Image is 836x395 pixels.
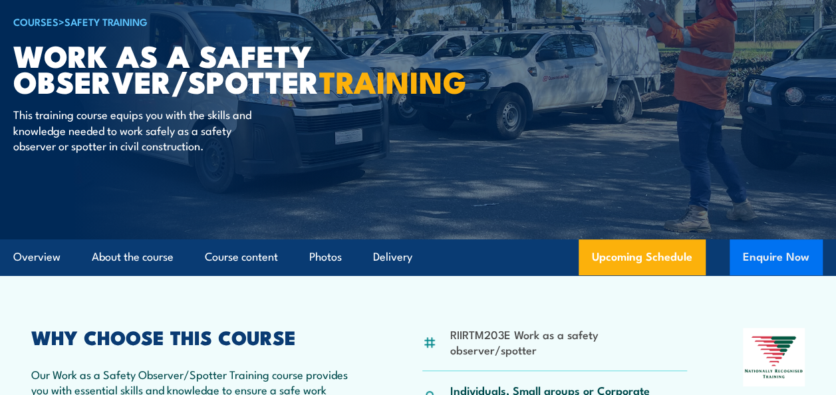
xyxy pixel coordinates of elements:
[450,327,686,358] li: RIIRTM203E Work as a safety observer/spotter
[730,239,823,275] button: Enquire Now
[205,239,278,275] a: Course content
[13,239,61,275] a: Overview
[92,239,174,275] a: About the course
[579,239,706,275] a: Upcoming Schedule
[31,328,366,345] h2: WHY CHOOSE THIS COURSE
[309,239,342,275] a: Photos
[13,13,342,29] h6: >
[373,239,412,275] a: Delivery
[743,328,805,386] img: Nationally Recognised Training logo.
[65,14,148,29] a: Safety Training
[319,58,467,104] strong: TRAINING
[13,42,342,94] h1: Work as a Safety Observer/Spotter
[13,14,59,29] a: COURSES
[13,106,256,153] p: This training course equips you with the skills and knowledge needed to work safely as a safety o...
